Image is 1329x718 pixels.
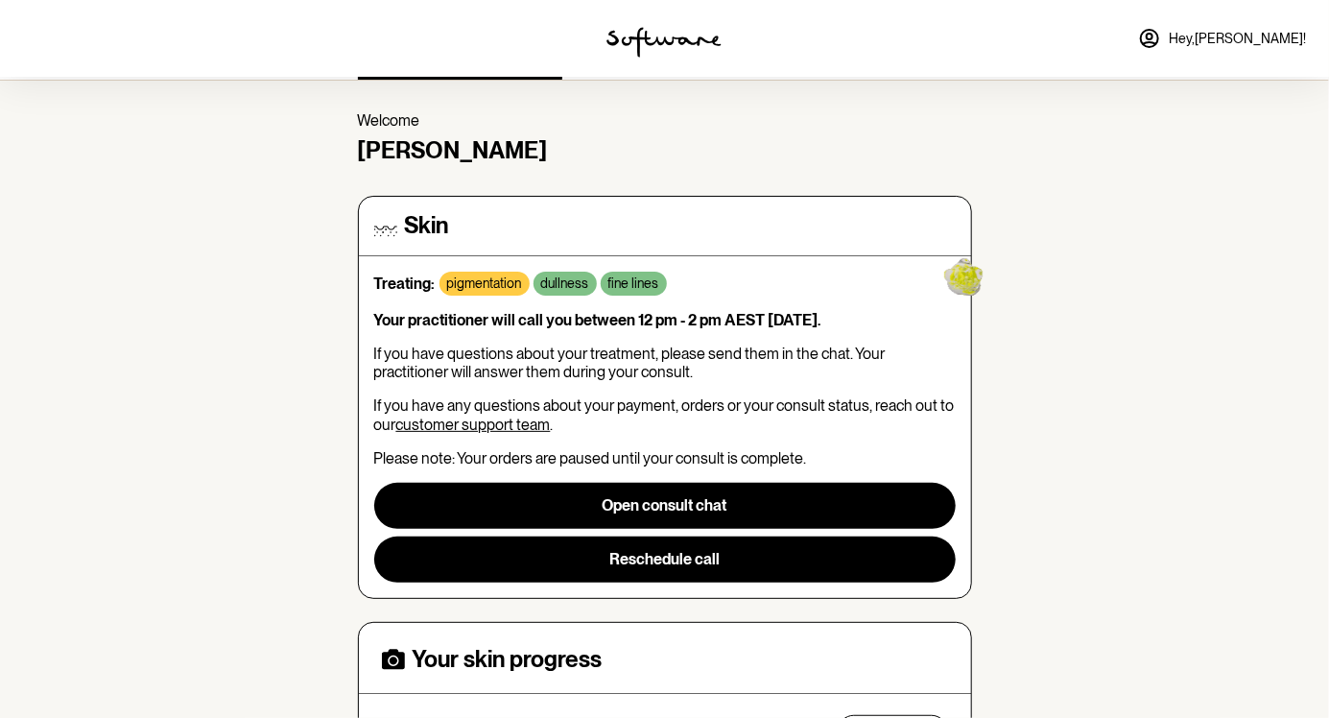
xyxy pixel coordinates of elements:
[447,275,522,292] p: pigmentation
[608,275,659,292] p: fine lines
[358,137,972,165] h4: [PERSON_NAME]
[606,27,722,58] img: software logo
[358,111,972,130] p: Welcome
[413,646,603,674] h4: Your skin progress
[1127,15,1317,61] a: Hey,[PERSON_NAME]!
[374,396,956,433] p: If you have any questions about your payment, orders or your consult status, reach out to our .
[405,212,449,240] h4: Skin
[609,550,720,568] span: Reschedule call
[374,537,956,583] button: Reschedule call
[374,483,956,529] button: Open consult chat
[903,211,1026,334] img: yellow-blob.9da643008c2f38f7bdc4.gif
[374,345,956,381] p: If you have questions about your treatment, please send them in the chat. Your practitioner will ...
[396,416,551,434] a: customer support team
[541,275,589,292] p: dullness
[1169,31,1306,47] span: Hey, [PERSON_NAME] !
[374,449,956,467] p: Please note: Your orders are paused until your consult is complete.
[374,311,956,329] p: Your practitioner will call you between 12 pm - 2 pm AEST [DATE].
[374,275,436,293] strong: Treating:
